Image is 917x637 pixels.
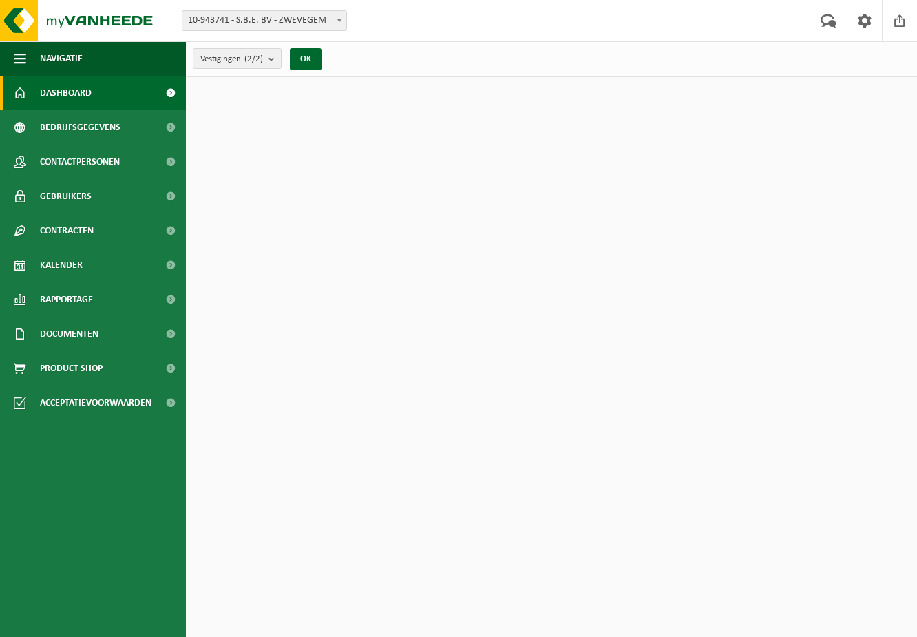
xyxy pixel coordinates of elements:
span: Rapportage [40,282,93,317]
span: Contracten [40,213,94,248]
span: Bedrijfsgegevens [40,110,120,145]
span: Navigatie [40,41,83,76]
span: Documenten [40,317,98,351]
span: 10-943741 - S.B.E. BV - ZWEVEGEM [182,11,346,30]
span: Contactpersonen [40,145,120,179]
button: OK [290,48,322,70]
span: Kalender [40,248,83,282]
span: Product Shop [40,351,103,386]
span: Gebruikers [40,179,92,213]
span: 10-943741 - S.B.E. BV - ZWEVEGEM [182,10,347,31]
span: Acceptatievoorwaarden [40,386,151,420]
count: (2/2) [244,54,263,63]
span: Dashboard [40,76,92,110]
span: Vestigingen [200,49,263,70]
button: Vestigingen(2/2) [193,48,282,69]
